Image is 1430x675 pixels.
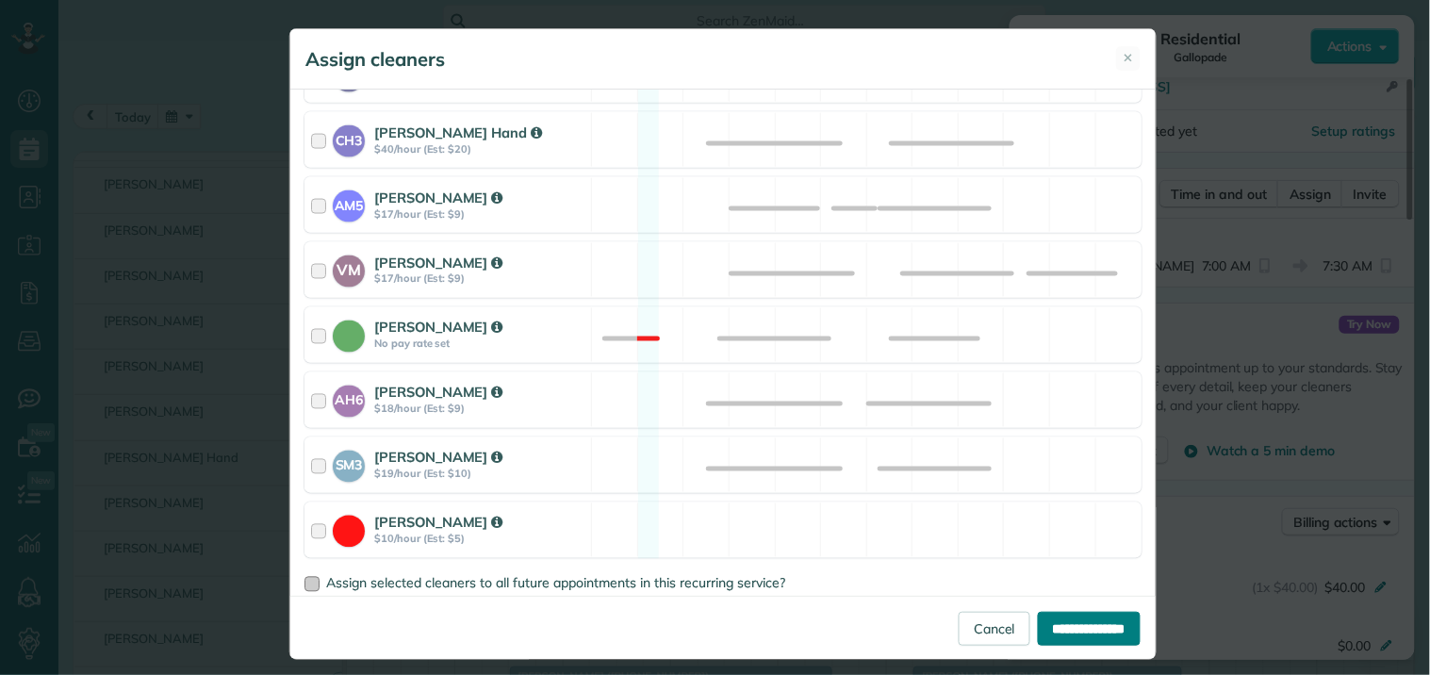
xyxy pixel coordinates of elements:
[333,255,365,282] strong: VM
[374,142,585,156] strong: $40/hour (Est: $20)
[326,575,785,592] span: Assign selected cleaners to all future appointments in this recurring service?
[333,190,365,216] strong: AM5
[374,337,585,351] strong: No pay rate set
[374,123,542,141] strong: [PERSON_NAME] Hand
[374,403,585,416] strong: $18/hour (Est: $9)
[374,449,502,467] strong: [PERSON_NAME]
[374,514,502,532] strong: [PERSON_NAME]
[305,46,445,73] h5: Assign cleaners
[374,319,502,337] strong: [PERSON_NAME]
[374,254,502,272] strong: [PERSON_NAME]
[333,451,365,476] strong: SM3
[333,386,365,411] strong: AH6
[374,533,585,546] strong: $10/hour (Est: $5)
[374,468,585,481] strong: $19/hour (Est: $10)
[374,189,502,206] strong: [PERSON_NAME]
[959,612,1030,646] a: Cancel
[1124,49,1134,67] span: ✕
[374,272,585,286] strong: $17/hour (Est: $9)
[333,125,365,151] strong: CH3
[374,384,502,402] strong: [PERSON_NAME]
[374,207,585,221] strong: $17/hour (Est: $9)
